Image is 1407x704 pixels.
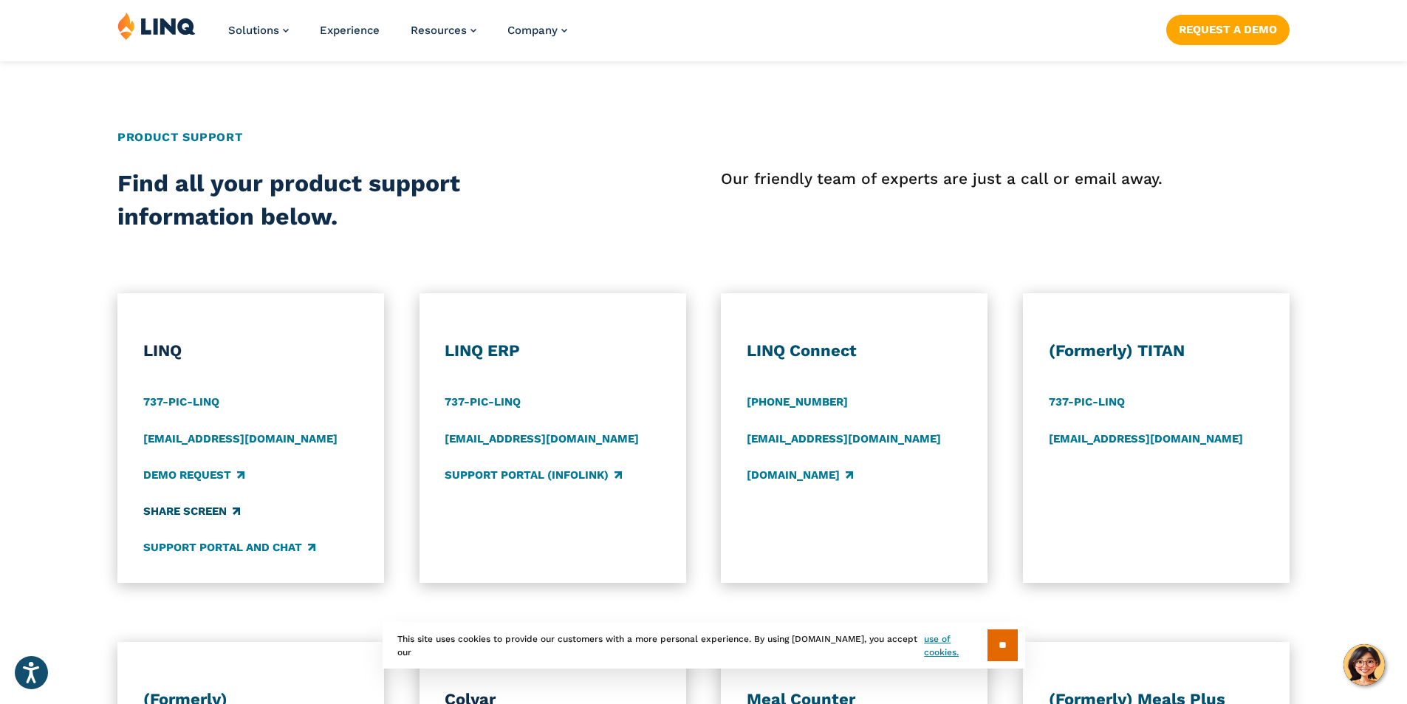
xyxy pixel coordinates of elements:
[445,341,660,361] h3: LINQ ERP
[228,12,567,61] nav: Primary Navigation
[143,394,219,411] a: 737-PIC-LINQ
[1166,15,1290,44] a: Request a Demo
[143,467,244,483] a: Demo Request
[320,24,380,37] a: Experience
[747,394,848,411] a: [PHONE_NUMBER]
[117,12,196,40] img: LINQ | K‑12 Software
[143,540,315,556] a: Support Portal and Chat
[1049,431,1243,447] a: [EMAIL_ADDRESS][DOMAIN_NAME]
[1166,12,1290,44] nav: Button Navigation
[1049,341,1264,361] h3: (Formerly) TITAN
[143,341,359,361] h3: LINQ
[143,503,240,519] a: Share Screen
[747,431,941,447] a: [EMAIL_ADDRESS][DOMAIN_NAME]
[507,24,558,37] span: Company
[228,24,279,37] span: Solutions
[383,622,1025,669] div: This site uses cookies to provide our customers with a more personal experience. By using [DOMAIN...
[117,167,586,234] h2: Find all your product support information below.
[445,394,521,411] a: 737-PIC-LINQ
[228,24,289,37] a: Solutions
[1049,394,1125,411] a: 737-PIC-LINQ
[721,167,1290,191] p: Our friendly team of experts are just a call or email away.
[411,24,467,37] span: Resources
[445,467,622,483] a: Support Portal (Infolink)
[507,24,567,37] a: Company
[924,632,987,659] a: use of cookies.
[747,467,853,483] a: [DOMAIN_NAME]
[1343,644,1385,686] button: Hello, have a question? Let’s chat.
[445,431,639,447] a: [EMAIL_ADDRESS][DOMAIN_NAME]
[117,129,1290,146] h2: Product Support
[143,431,338,447] a: [EMAIL_ADDRESS][DOMAIN_NAME]
[747,341,962,361] h3: LINQ Connect
[411,24,476,37] a: Resources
